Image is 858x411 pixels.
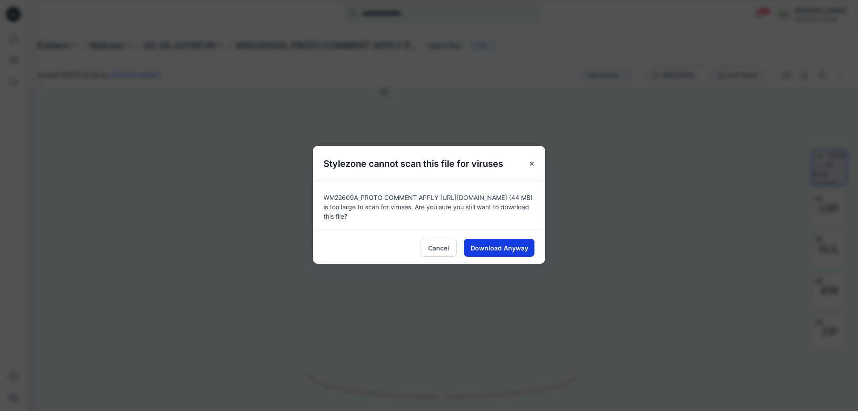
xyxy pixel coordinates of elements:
h5: Stylezone cannot scan this file for viruses [313,146,514,182]
button: Download Anyway [464,239,534,257]
span: Cancel [428,243,449,253]
span: Download Anyway [471,243,528,253]
button: Close [524,156,540,172]
button: Cancel [421,239,457,257]
div: WM22609A_PROTO COMMENT APPLY [URL][DOMAIN_NAME] (44 MB) is too large to scan for viruses. Are you... [313,182,545,232]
